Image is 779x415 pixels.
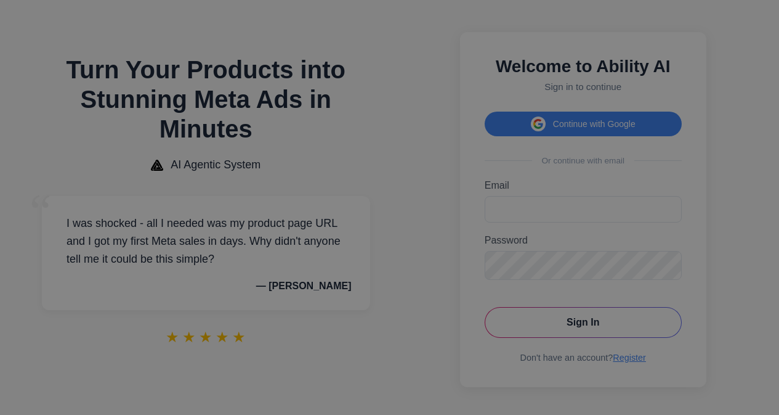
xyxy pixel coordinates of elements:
span: ★ [199,329,212,346]
span: AI Agentic System [171,158,260,171]
span: ★ [166,329,179,346]
div: Or continue with email [485,156,682,165]
div: Don't have an account? [485,353,682,363]
button: Sign In [485,307,682,338]
span: ★ [216,329,229,346]
h2: Welcome to Ability AI [485,57,682,76]
a: Register [613,353,646,363]
button: Continue with Google [485,112,682,136]
span: “ [30,184,52,240]
h1: Turn Your Products into Stunning Meta Ads in Minutes [42,55,370,144]
p: Sign in to continue [485,81,682,92]
p: I was shocked - all I needed was my product page URL and I got my first Meta sales in days. Why d... [60,215,352,268]
label: Email [485,180,682,191]
span: ★ [232,329,246,346]
p: — [PERSON_NAME] [60,281,352,292]
img: AI Agentic System Logo [151,160,163,171]
span: ★ [182,329,196,346]
label: Password [485,235,682,246]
